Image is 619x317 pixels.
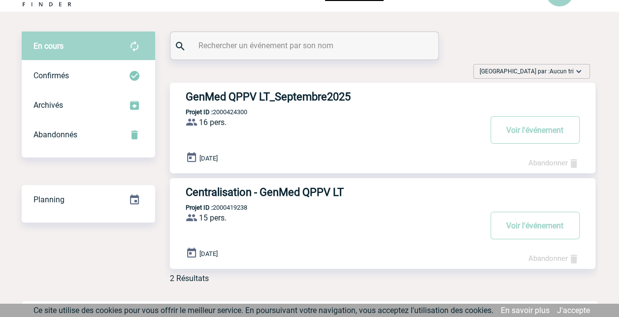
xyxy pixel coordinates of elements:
[22,185,155,215] div: Retrouvez ici tous vos événements organisés par date et état d'avancement
[501,306,550,315] a: En savoir plus
[196,38,415,53] input: Rechercher un événement par son nom
[33,306,493,315] span: Ce site utilise des cookies pour vous offrir le meilleur service. En poursuivant votre navigation...
[33,195,65,204] span: Planning
[480,66,574,76] span: [GEOGRAPHIC_DATA] par :
[33,100,63,110] span: Archivés
[490,116,580,144] button: Voir l'événement
[33,71,69,80] span: Confirmés
[186,108,213,116] b: Projet ID :
[22,32,155,61] div: Retrouvez ici tous vos évènements avant confirmation
[170,186,595,198] a: Centralisation - GenMed QPPV LT
[22,120,155,150] div: Retrouvez ici tous vos événements annulés
[33,130,77,139] span: Abandonnés
[199,155,218,162] span: [DATE]
[528,158,580,167] a: Abandonner
[574,66,584,76] img: baseline_expand_more_white_24dp-b.png
[170,204,247,211] p: 2000419238
[33,41,64,51] span: En cours
[170,108,247,116] p: 2000424300
[490,212,580,239] button: Voir l'événement
[186,91,481,103] h3: GenMed QPPV LT_Septembre2025
[199,118,227,127] span: 16 pers.
[186,204,213,211] b: Projet ID :
[557,306,590,315] a: J'accepte
[199,213,227,222] span: 15 pers.
[199,250,218,257] span: [DATE]
[170,91,595,103] a: GenMed QPPV LT_Septembre2025
[550,68,574,75] span: Aucun tri
[170,274,209,283] div: 2 Résultats
[22,91,155,120] div: Retrouvez ici tous les événements que vous avez décidé d'archiver
[22,185,155,214] a: Planning
[186,186,481,198] h3: Centralisation - GenMed QPPV LT
[528,254,580,263] a: Abandonner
